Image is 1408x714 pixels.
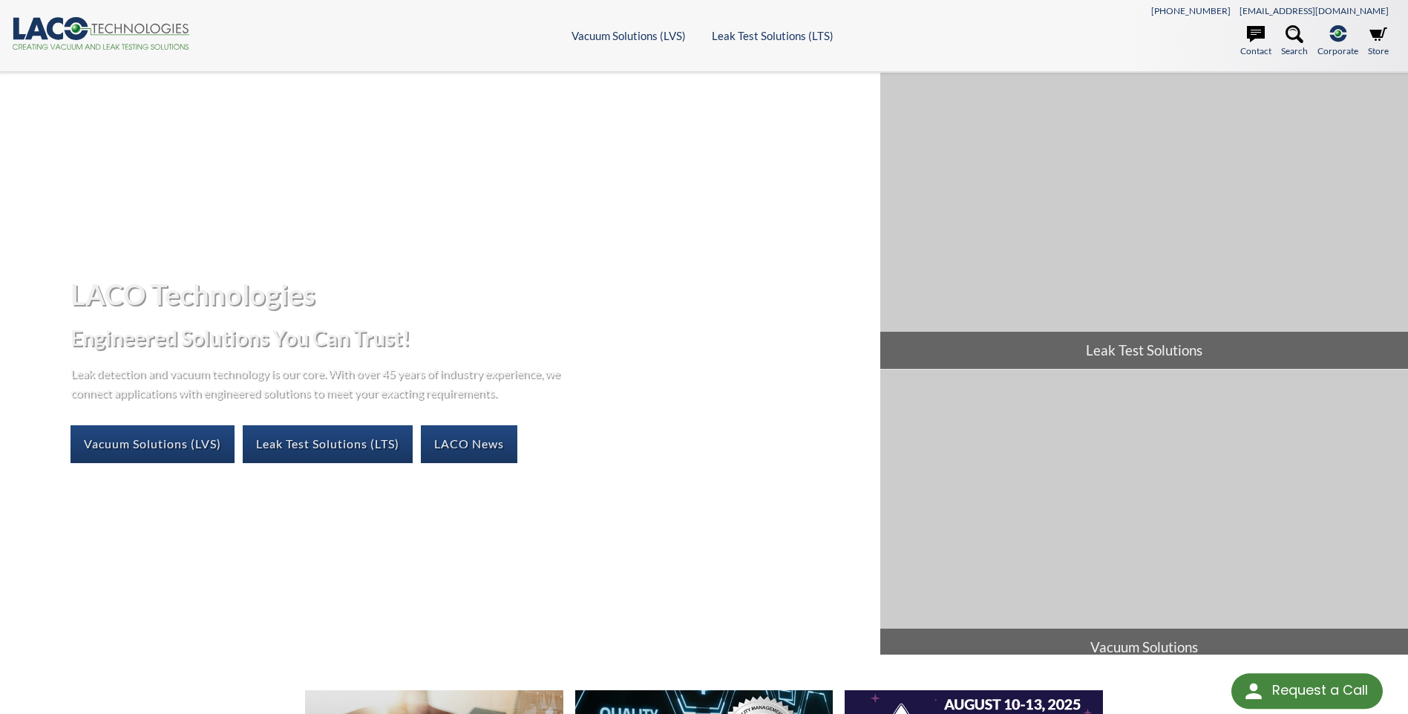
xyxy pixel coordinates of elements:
[71,324,868,352] h2: Engineered Solutions You Can Trust!
[880,629,1408,666] span: Vacuum Solutions
[880,332,1408,369] span: Leak Test Solutions
[71,276,868,312] h1: LACO Technologies
[71,364,568,402] p: Leak detection and vacuum technology is our core. With over 45 years of industry experience, we c...
[1272,673,1368,707] div: Request a Call
[421,425,517,462] a: LACO News
[1281,25,1308,58] a: Search
[243,425,413,462] a: Leak Test Solutions (LTS)
[572,29,686,42] a: Vacuum Solutions (LVS)
[880,370,1408,666] a: Vacuum Solutions
[880,73,1408,369] a: Leak Test Solutions
[712,29,834,42] a: Leak Test Solutions (LTS)
[1231,673,1383,709] div: Request a Call
[71,425,235,462] a: Vacuum Solutions (LVS)
[1368,25,1389,58] a: Store
[1151,5,1231,16] a: [PHONE_NUMBER]
[1317,44,1358,58] span: Corporate
[1240,25,1271,58] a: Contact
[1240,5,1389,16] a: [EMAIL_ADDRESS][DOMAIN_NAME]
[1242,679,1265,703] img: round button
